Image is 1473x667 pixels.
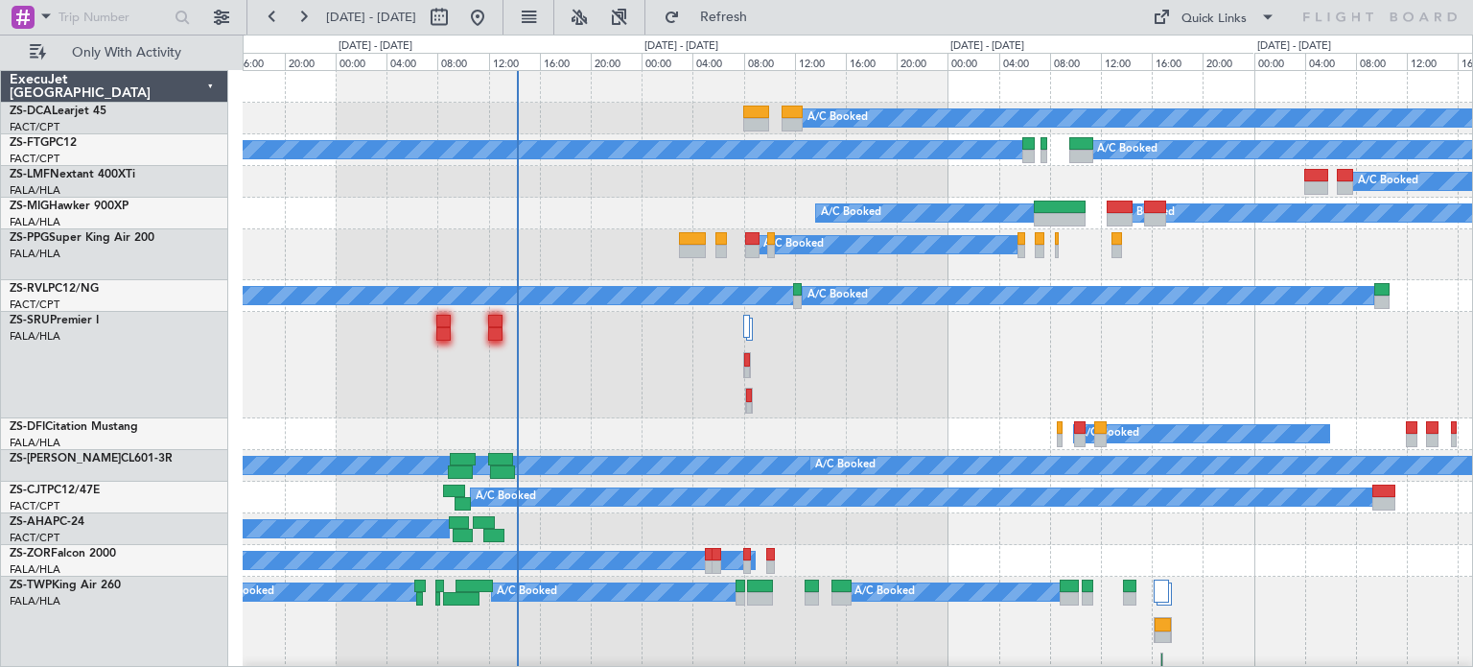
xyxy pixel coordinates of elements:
span: [DATE] - [DATE] [326,9,416,26]
a: FACT/CPT [10,298,59,312]
a: ZS-ZORFalcon 2000 [10,548,116,560]
span: ZS-RVL [10,283,48,295]
a: ZS-MIGHawker 900XP [10,201,129,212]
a: ZS-RVLPC12/NG [10,283,99,295]
div: 08:00 [744,53,795,70]
a: FACT/CPT [10,120,59,134]
a: ZS-CJTPC12/47E [10,485,100,496]
a: FACT/CPT [10,531,59,545]
a: FACT/CPT [10,499,59,513]
span: ZS-TWP [10,580,52,591]
div: A/C Booked [214,578,274,607]
div: 16:00 [234,53,285,70]
div: 04:00 [999,53,1050,70]
div: 16:00 [1152,53,1203,70]
span: ZS-MIG [10,201,49,212]
a: FACT/CPT [10,152,59,166]
a: ZS-[PERSON_NAME]CL601-3R [10,453,173,465]
div: [DATE] - [DATE] [950,38,1024,55]
div: A/C Booked [854,578,915,607]
button: Only With Activity [21,37,208,68]
a: ZS-DCALearjet 45 [10,106,106,117]
a: FALA/HLA [10,594,60,608]
div: A/C Booked [807,104,868,132]
a: ZS-PPGSuper King Air 200 [10,232,154,244]
a: ZS-FTGPC12 [10,137,77,149]
div: 04:00 [1305,53,1356,70]
button: Quick Links [1143,2,1285,33]
div: 00:00 [642,53,692,70]
span: ZS-LMF [10,169,50,180]
div: A/C Booked [763,230,824,259]
div: 12:00 [1407,53,1458,70]
a: FALA/HLA [10,329,60,344]
div: A/C Booked [476,483,536,512]
div: 00:00 [336,53,386,70]
div: 04:00 [692,53,743,70]
span: Only With Activity [50,46,202,60]
div: 20:00 [285,53,336,70]
a: FALA/HLA [10,183,60,198]
div: A/C Booked [1079,419,1139,448]
div: 08:00 [1356,53,1407,70]
div: 00:00 [947,53,998,70]
span: ZS-SRU [10,315,50,326]
div: 12:00 [489,53,540,70]
span: ZS-DFI [10,421,45,433]
div: A/C Booked [821,199,881,227]
span: ZS-[PERSON_NAME] [10,453,121,465]
div: 16:00 [540,53,591,70]
span: ZS-AHA [10,516,53,528]
div: 00:00 [1254,53,1305,70]
a: FALA/HLA [10,436,60,450]
input: Trip Number [58,3,169,32]
div: A/C Booked [1358,167,1418,196]
div: 08:00 [437,53,488,70]
a: ZS-LMFNextant 400XTi [10,169,135,180]
div: 20:00 [897,53,947,70]
div: 04:00 [386,53,437,70]
div: A/C Booked [1097,135,1157,164]
div: 12:00 [795,53,846,70]
div: A/C Booked [815,451,876,480]
a: ZS-DFICitation Mustang [10,421,138,433]
div: 16:00 [846,53,897,70]
div: 08:00 [1050,53,1101,70]
div: [DATE] - [DATE] [644,38,718,55]
div: 12:00 [1101,53,1152,70]
div: A/C Booked [807,281,868,310]
a: FALA/HLA [10,562,60,577]
div: Quick Links [1181,10,1247,29]
span: ZS-ZOR [10,548,51,560]
div: [DATE] - [DATE] [339,38,412,55]
a: ZS-SRUPremier I [10,315,99,326]
div: 20:00 [1203,53,1253,70]
span: ZS-CJT [10,485,47,496]
span: ZS-PPG [10,232,49,244]
span: ZS-DCA [10,106,52,117]
div: 20:00 [591,53,642,70]
span: ZS-FTG [10,137,49,149]
button: Refresh [655,2,770,33]
a: FALA/HLA [10,247,60,261]
a: ZS-TWPKing Air 260 [10,580,121,591]
span: Refresh [684,11,764,24]
div: A/C Booked [497,578,557,607]
a: FALA/HLA [10,215,60,229]
div: [DATE] - [DATE] [1257,38,1331,55]
a: ZS-AHAPC-24 [10,516,84,528]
